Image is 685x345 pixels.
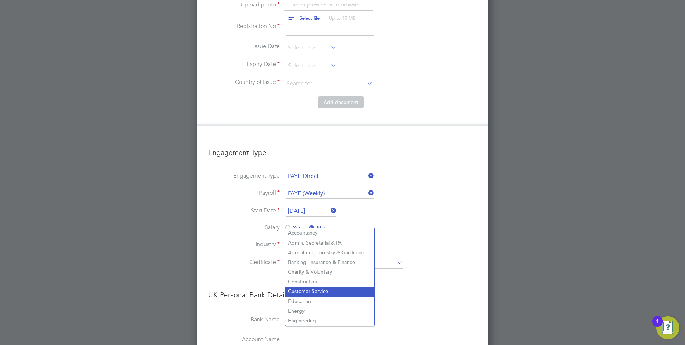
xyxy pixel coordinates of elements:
li: Engineering [285,316,374,326]
li: Customer Service [285,287,374,296]
div: 1 [656,321,659,331]
h3: UK Personal Bank Details [208,283,477,299]
label: Account Name [208,336,280,343]
label: Expiry Date [208,61,280,68]
label: Registration No [208,23,280,30]
input: Select one [286,43,336,53]
li: Education [285,297,374,306]
label: Industry [208,241,280,248]
input: Select one [286,171,374,181]
label: Certificate [208,259,280,266]
button: Add document [318,96,364,108]
input: Search for... [284,79,373,89]
li: Agriculture, Forestry & Gardening [285,248,374,257]
label: Engagement Type [208,172,280,180]
li: Construction [285,277,374,287]
label: Upload photo [208,1,280,9]
h3: Engagement Type [208,141,477,157]
input: Search for... [286,189,374,199]
input: Select one [286,206,336,217]
label: Payroll [208,189,280,197]
li: Banking, Insurance & Finance [285,257,374,267]
label: Issue Date [208,43,280,50]
label: Bank Name [208,316,280,323]
label: Start Date [208,207,280,214]
label: Salary [208,224,280,231]
li: Charity & Voluntary [285,267,374,277]
button: Open Resource Center, 1 new notification [656,316,679,339]
span: Yes [284,224,301,231]
span: No [308,224,325,231]
label: Country of Issue [208,79,280,86]
input: Select one [286,61,336,71]
li: Admin, Secretarial & PA [285,238,374,248]
li: Accountancy [285,228,374,238]
li: Energy [285,306,374,316]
